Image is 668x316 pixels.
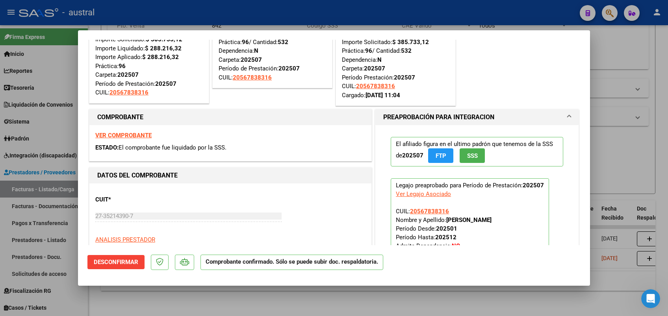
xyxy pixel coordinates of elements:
[109,89,148,96] span: 20567838316
[391,137,563,166] p: El afiliado figura en el ultimo padrón que tenemos de la SSS de
[119,63,126,70] strong: 96
[460,148,485,163] button: SSS
[392,39,429,46] strong: $ 385.733,12
[95,144,119,151] span: ESTADO:
[278,39,288,46] strong: 532
[142,54,179,61] strong: $ 288.216,32
[365,47,372,54] strong: 96
[94,259,138,266] span: Desconfirmar
[119,144,226,151] span: El comprobante fue liquidado por la SSS.
[95,195,176,204] p: CUIT
[254,47,258,54] strong: N
[233,74,272,81] span: 20567838316
[428,148,453,163] button: FTP
[394,74,415,81] strong: 202507
[364,65,385,72] strong: 202507
[377,56,382,63] strong: N
[383,113,494,122] h1: PREAPROBACIÓN PARA INTEGRACION
[436,225,457,232] strong: 202501
[95,26,203,97] div: Tipo de Archivo: Importe Solicitado: Importe Liquidado: Importe Aplicado: Práctica: Carpeta: Perí...
[87,255,145,269] button: Desconfirmar
[356,83,395,90] span: 20567838316
[95,236,155,243] span: ANALISIS PRESTADOR
[117,71,139,78] strong: 202507
[219,20,326,82] div: Tipo de Archivo: Importe Solicitado: Práctica: / Cantidad: Dependencia: Carpeta: Período de Prest...
[97,172,178,179] strong: DATOS DEL COMPROBANTE
[95,132,152,139] a: VER COMPROBANTE
[402,152,423,159] strong: 202507
[97,113,143,121] strong: COMPROBANTE
[200,255,383,270] p: Comprobante confirmado. Sólo se puede subir doc. respaldatoria.
[446,216,492,224] strong: [PERSON_NAME]
[342,20,449,100] div: Tipo de Archivo: Importe Solicitado: Práctica: / Cantidad: Dependencia: Carpeta: Período Prestaci...
[641,289,660,308] iframe: Intercom live chat
[523,182,544,189] strong: 202507
[467,152,478,159] span: SSS
[242,39,249,46] strong: 96
[366,92,400,99] strong: [DATE] 11:04
[452,242,460,249] strong: NO
[145,45,182,52] strong: $ 288.216,32
[396,190,451,198] div: Ver Legajo Asociado
[436,152,446,159] span: FTP
[410,208,449,215] span: 20567838316
[391,178,549,254] p: Legajo preaprobado para Período de Prestación:
[241,56,262,63] strong: 202507
[278,65,300,72] strong: 202507
[401,47,412,54] strong: 532
[375,109,579,125] mat-expansion-panel-header: PREAPROBACIÓN PARA INTEGRACION
[375,125,579,272] div: PREAPROBACIÓN PARA INTEGRACION
[155,80,176,87] strong: 202507
[435,234,456,241] strong: 202512
[396,208,492,249] span: CUIL: Nombre y Apellido: Período Desde: Período Hasta: Admite Dependencia:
